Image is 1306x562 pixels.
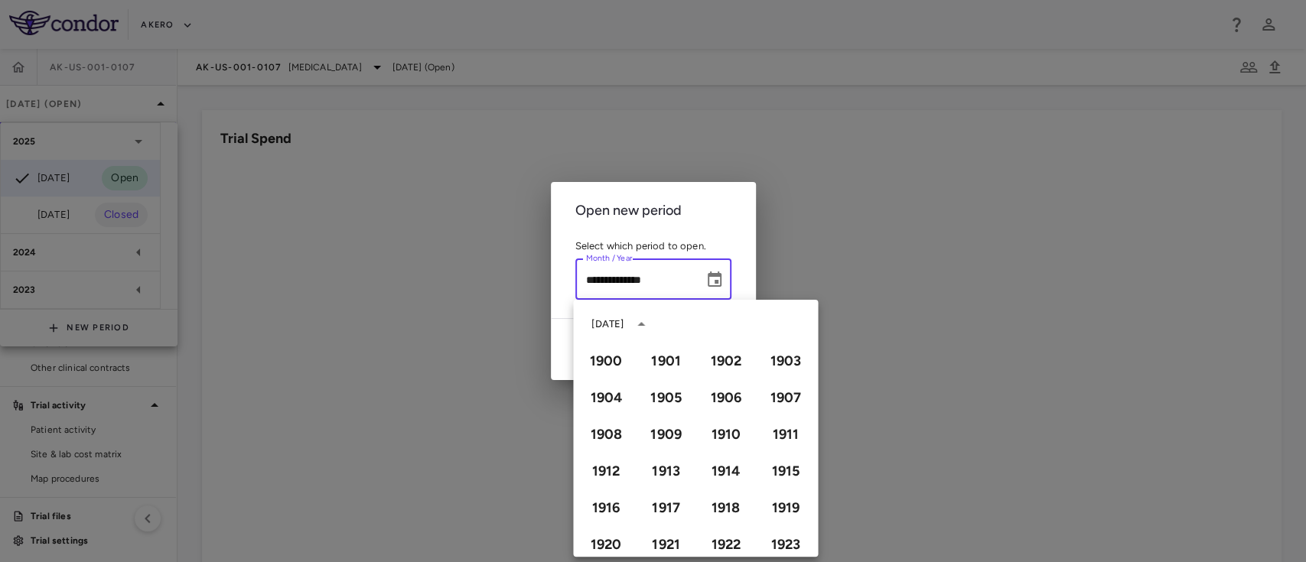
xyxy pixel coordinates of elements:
label: Month / Year [586,252,633,265]
p: Select which period to open. [575,239,731,253]
button: 1909 [638,421,693,448]
button: year view is open, switch to calendar view [628,311,654,337]
button: 1918 [698,494,753,521]
button: 1903 [757,347,813,375]
button: 1920 [578,531,633,558]
button: 1919 [757,494,813,521]
button: 1917 [638,494,693,521]
button: Choose date, selected date is Sep 24, 2025 [699,265,730,295]
button: 1922 [698,531,753,558]
button: 1906 [698,384,753,411]
h2: Open new period [551,182,756,239]
button: 1923 [757,531,813,558]
button: 1911 [757,421,813,448]
button: 1901 [638,347,693,375]
button: 1913 [638,457,693,485]
button: 1916 [578,494,633,521]
button: 1904 [578,384,633,411]
button: 1902 [698,347,753,375]
button: 1908 [578,421,633,448]
button: 1910 [698,421,753,448]
button: 1912 [578,457,633,485]
button: 1905 [638,384,693,411]
button: 1914 [698,457,753,485]
button: 1907 [757,384,813,411]
button: 1921 [638,531,693,558]
button: 1900 [578,347,633,375]
button: 1915 [757,457,813,485]
div: [DATE] [591,317,624,331]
